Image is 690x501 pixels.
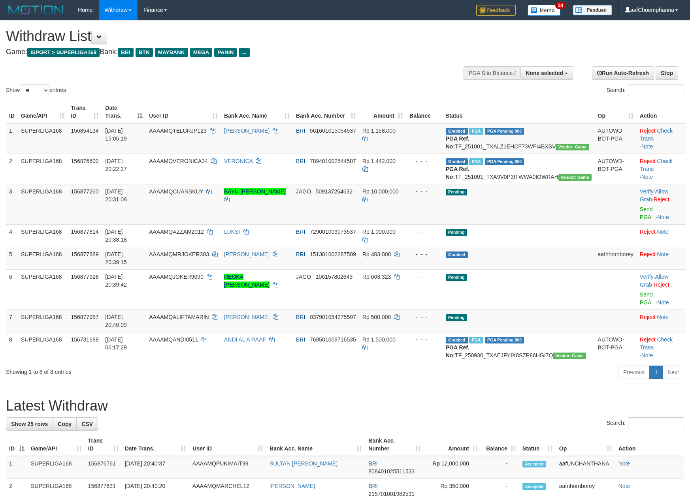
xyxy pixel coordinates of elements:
a: Copy [53,417,77,431]
span: 156854134 [71,128,98,134]
th: Date Trans.: activate to sort column ascending [122,433,189,456]
img: MOTION_logo.png [6,4,66,16]
td: SUPERLIGA168 [18,269,68,310]
span: Show 25 rows [11,421,48,427]
span: Rp 10.000.000 [362,188,399,195]
span: Copy 769501009716535 to clipboard [310,336,356,343]
span: · [640,274,668,288]
img: Feedback.jpg [476,5,516,16]
th: Game/API: activate to sort column ascending [28,433,85,456]
a: REOKA [PERSON_NAME] [224,274,270,288]
div: - - - [409,313,439,321]
a: Next [662,366,684,379]
a: Note [641,143,653,150]
span: 34 [555,2,566,9]
td: aafUNCHANTHANA [556,456,615,479]
span: PANIN [214,48,237,57]
span: Marked by aafsengchandara [469,128,483,135]
td: · [637,247,686,269]
h1: Latest Withdraw [6,398,684,414]
td: TF_251001_TXALZ1EHCF73WFI4BXBV [443,123,595,154]
span: ... [239,48,249,57]
span: AAAAMQTELURJP123 [149,128,207,134]
span: · [640,188,668,203]
label: Search: [607,417,684,429]
th: Action [615,433,684,456]
a: Check Trans [640,128,673,142]
span: PGA Pending [485,128,524,135]
a: Run Auto-Refresh [592,66,654,80]
a: Note [657,314,669,320]
td: 6 [6,269,18,310]
span: 156731688 [71,336,98,343]
span: BRI [368,460,377,467]
span: [DATE] 20:22:27 [105,158,127,172]
a: Note [657,229,669,235]
th: Balance [406,101,443,123]
span: Accepted [522,461,546,467]
label: Search: [607,84,684,96]
span: Accepted [522,483,546,490]
td: Rp 12,000,000 [424,456,481,479]
span: Copy 729001009073537 to clipboard [310,229,356,235]
div: - - - [409,188,439,195]
th: Balance: activate to sort column ascending [481,433,519,456]
span: CSV [81,421,93,427]
a: Verify [640,274,654,280]
span: PGA Pending [485,337,524,343]
a: [PERSON_NAME] [224,251,270,257]
span: Marked by aafromsomean [469,337,483,343]
td: 4 [6,224,18,247]
span: Vendor URL: https://trx31.1velocity.biz [558,174,592,181]
span: Rp 663.323 [362,274,391,280]
div: - - - [409,336,439,343]
a: Stop [656,66,678,80]
a: Note [618,460,630,467]
span: 156876600 [71,158,98,164]
td: · · [637,154,686,184]
th: Status [443,101,595,123]
a: Verify [640,188,654,195]
td: TF_251001_TXA9V0P3ITWWA0IOWRAH [443,154,595,184]
span: ISPORT > SUPERLIGA168 [27,48,100,57]
th: Date Trans.: activate to sort column descending [102,101,146,123]
th: Amount: activate to sort column ascending [424,433,481,456]
span: BRI [296,229,305,235]
span: Rp 1.500.000 [362,336,396,343]
span: Copy 808401025511533 to clipboard [368,468,415,475]
th: ID: activate to sort column descending [6,433,28,456]
span: Copy 151301002287509 to clipboard [310,251,356,257]
span: Rp 1.158.000 [362,128,396,134]
a: [PERSON_NAME] [224,128,270,134]
td: - [481,456,519,479]
span: BRI [296,314,305,320]
th: Bank Acc. Number: activate to sort column ascending [293,101,359,123]
td: AUTOWD-BOT-PGA [595,332,637,362]
th: Trans ID: activate to sort column ascending [68,101,102,123]
a: [PERSON_NAME] [270,483,315,489]
span: Copy 215701001982531 to clipboard [368,491,415,497]
td: SUPERLIGA168 [18,332,68,362]
img: Button%20Memo.svg [528,5,561,16]
span: JAGO [296,274,311,280]
span: Grabbed [446,251,468,258]
span: Copy 789401002544507 to clipboard [310,158,356,164]
a: Reject [640,158,656,164]
img: panduan.png [573,5,612,15]
b: PGA Ref. No: [446,344,469,358]
th: ID [6,101,18,123]
td: SUPERLIGA168 [28,456,85,479]
a: Reject [640,336,656,343]
span: Copy 037901054275507 to clipboard [310,314,356,320]
a: Previous [618,366,650,379]
th: Game/API: activate to sort column ascending [18,101,68,123]
span: AAAAMQCUANSKUY [149,188,203,195]
a: BAYU [PERSON_NAME] [224,188,286,195]
span: Pending [446,274,467,281]
div: Showing 1 to 8 of 8 entries [6,365,282,376]
span: Pending [446,189,467,195]
b: PGA Ref. No: [446,166,469,180]
a: Note [657,214,669,220]
td: · · [637,332,686,362]
span: Copy [58,421,72,427]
